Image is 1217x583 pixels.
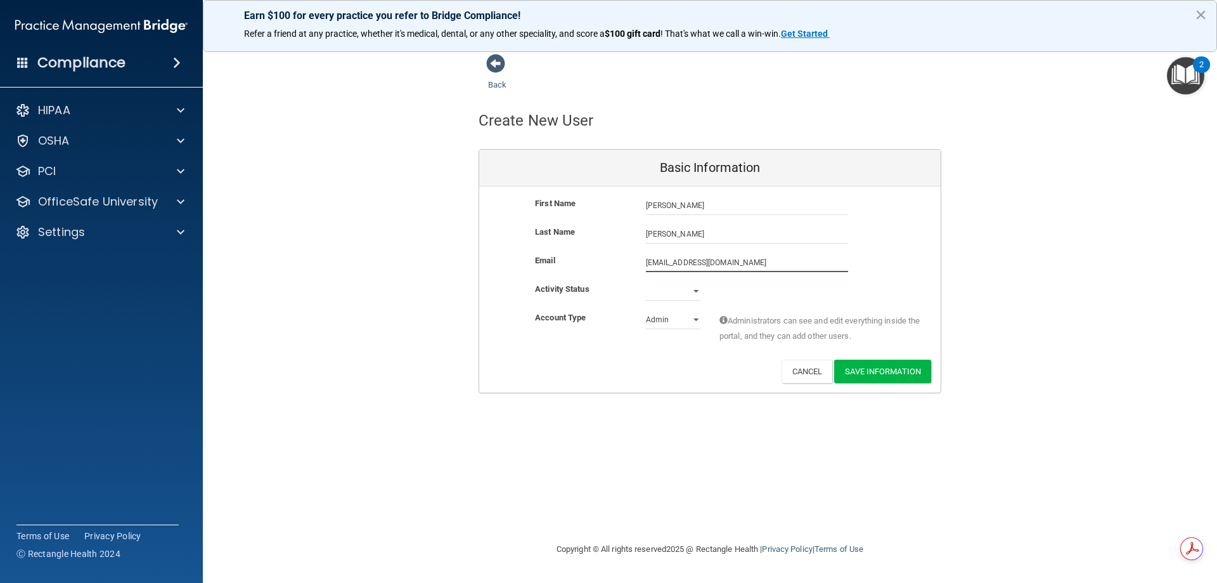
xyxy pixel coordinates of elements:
a: PCI [15,164,184,179]
a: Settings [15,225,184,240]
a: OSHA [15,133,184,148]
span: Refer a friend at any practice, whether it's medical, dental, or any other speciality, and score a [244,29,605,39]
b: Activity Status [535,284,589,294]
span: Administrators can see and edit everything inside the portal, and they can add other users. [719,313,922,344]
a: Back [488,65,506,89]
strong: $100 gift card [605,29,660,39]
a: Get Started [781,29,830,39]
img: PMB logo [15,13,188,39]
p: Earn $100 for every practice you refer to Bridge Compliance! [244,10,1176,22]
button: Open Resource Center, 2 new notifications [1167,57,1204,95]
p: OfficeSafe University [38,194,158,209]
a: Privacy Policy [84,530,141,542]
button: Cancel [782,360,833,383]
b: Last Name [535,227,575,237]
b: Account Type [535,313,586,322]
a: HIPAA [15,103,184,118]
p: OSHA [38,133,70,148]
p: PCI [38,164,56,179]
span: ! That's what we call a win-win. [660,29,781,39]
a: OfficeSafe University [15,194,184,209]
button: Close [1195,4,1207,25]
span: Ⓒ Rectangle Health 2024 [16,547,120,560]
a: Terms of Use [16,530,69,542]
div: Copyright © All rights reserved 2025 @ Rectangle Health | | [479,529,941,570]
iframe: Drift Widget Chat Controller [998,493,1202,544]
a: Terms of Use [815,544,863,554]
b: Email [535,256,555,265]
h4: Create New User [479,112,594,129]
div: Basic Information [479,150,941,187]
h4: Compliance [37,54,126,72]
p: HIPAA [38,103,70,118]
b: First Name [535,199,576,208]
button: Save Information [834,360,931,383]
div: 2 [1199,65,1204,81]
a: Privacy Policy [762,544,812,554]
p: Settings [38,225,85,240]
strong: Get Started [781,29,828,39]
